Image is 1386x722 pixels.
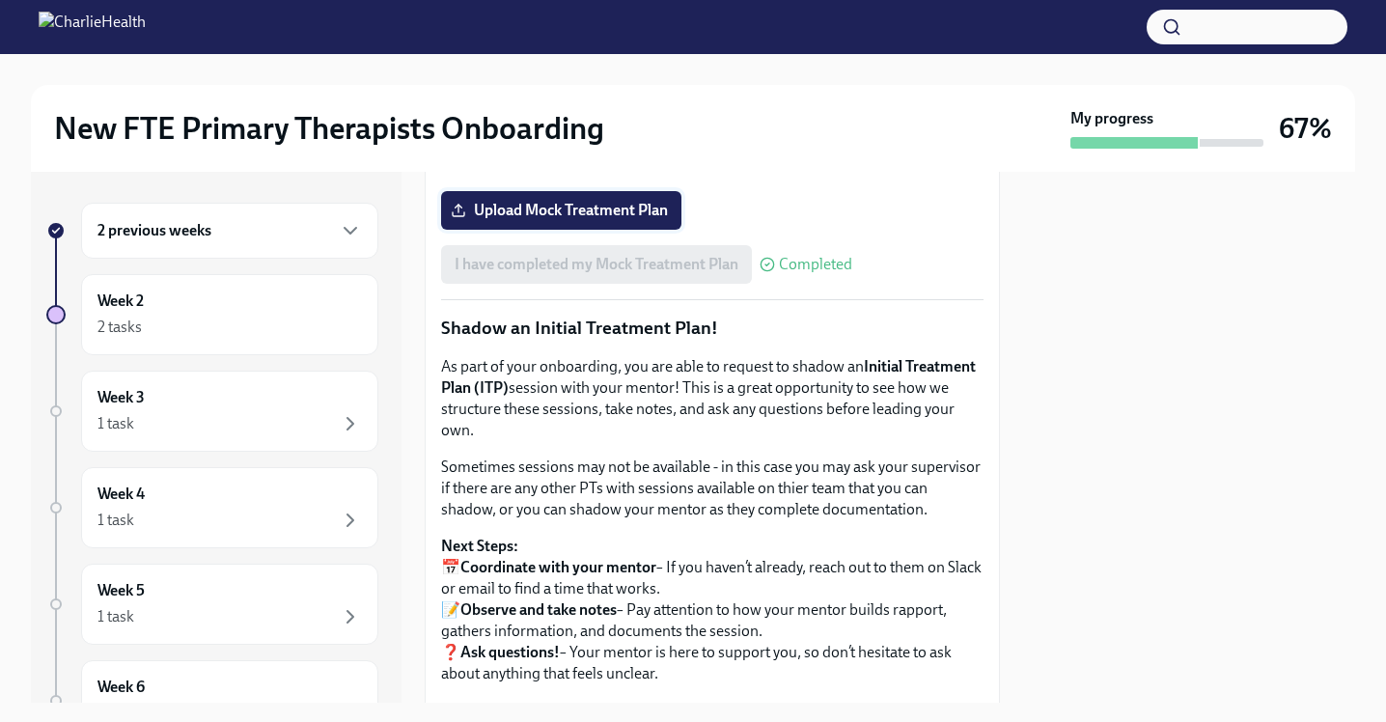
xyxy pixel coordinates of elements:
[97,677,145,698] h6: Week 6
[46,274,378,355] a: Week 22 tasks
[97,317,142,338] div: 2 tasks
[441,316,984,341] p: Shadow an Initial Treatment Plan!
[460,600,617,619] strong: Observe and take notes
[97,413,134,434] div: 1 task
[97,580,145,601] h6: Week 5
[39,12,146,42] img: CharlieHealth
[46,371,378,452] a: Week 31 task
[97,606,134,627] div: 1 task
[97,387,145,408] h6: Week 3
[97,510,134,531] div: 1 task
[455,201,668,220] span: Upload Mock Treatment Plan
[1070,108,1153,129] strong: My progress
[97,220,211,241] h6: 2 previous weeks
[441,537,518,555] strong: Next Steps:
[81,203,378,259] div: 2 previous weeks
[441,536,984,684] p: 📅 – If you haven’t already, reach out to them on Slack or email to find a time that works. 📝 – Pa...
[441,357,976,397] strong: Initial Treatment Plan (ITP)
[46,564,378,645] a: Week 51 task
[97,291,144,312] h6: Week 2
[779,257,852,272] span: Completed
[1279,111,1332,146] h3: 67%
[441,356,984,441] p: As part of your onboarding, you are able to request to shadow an session with your mentor! This i...
[441,700,984,721] label: To complete this task, please enter the date of your mentor meeting / shadowing:
[46,467,378,548] a: Week 41 task
[441,191,681,230] label: Upload Mock Treatment Plan
[460,643,560,661] strong: Ask questions!
[441,457,984,520] p: Sometimes sessions may not be available - in this case you may ask your supervisor if there are a...
[54,109,604,148] h2: New FTE Primary Therapists Onboarding
[97,484,145,505] h6: Week 4
[460,558,656,576] strong: Coordinate with your mentor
